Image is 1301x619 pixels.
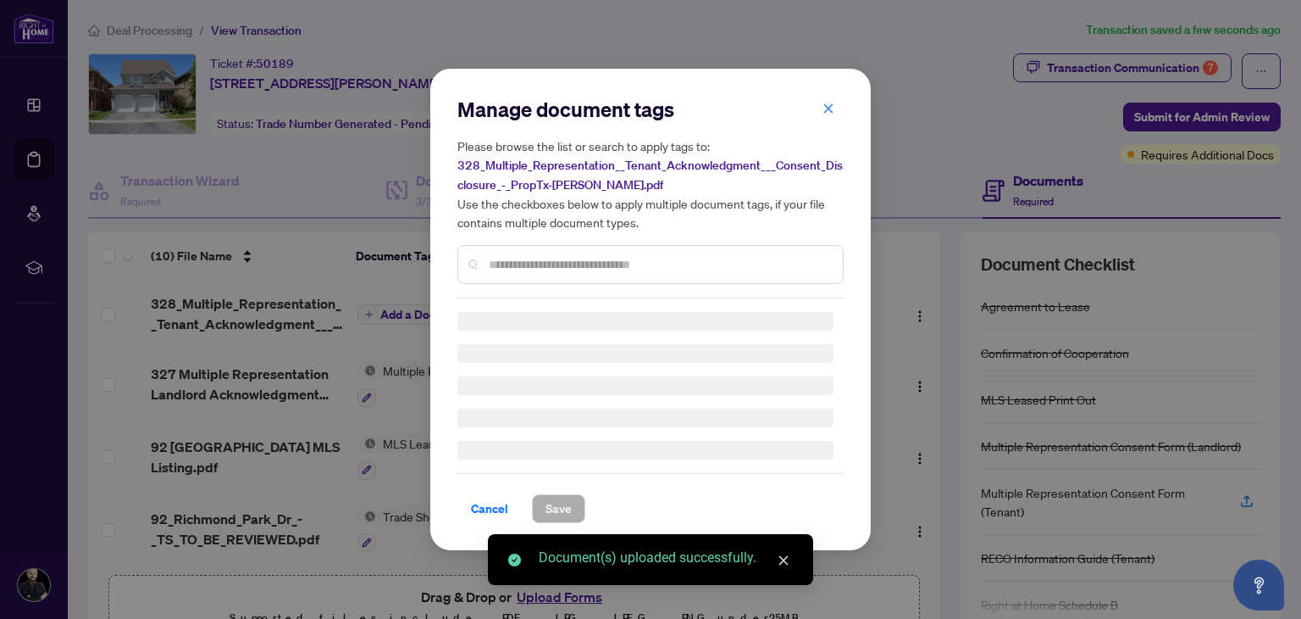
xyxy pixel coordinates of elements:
h5: Please browse the list or search to apply tags to: Use the checkboxes below to apply multiple doc... [457,137,844,231]
button: Open asap [1233,560,1284,611]
a: Close [774,551,793,570]
span: close [778,555,789,566]
span: Cancel [471,495,508,522]
button: Cancel [457,494,522,523]
button: Save [532,494,585,523]
span: close [822,103,834,114]
h2: Manage document tags [457,96,844,123]
span: 328_Multiple_Representation__Tenant_Acknowledgment___Consent_Disclosure_-_PropTx-[PERSON_NAME].pdf [457,158,843,192]
span: check-circle [508,554,521,566]
div: Document(s) uploaded successfully. [539,548,793,568]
